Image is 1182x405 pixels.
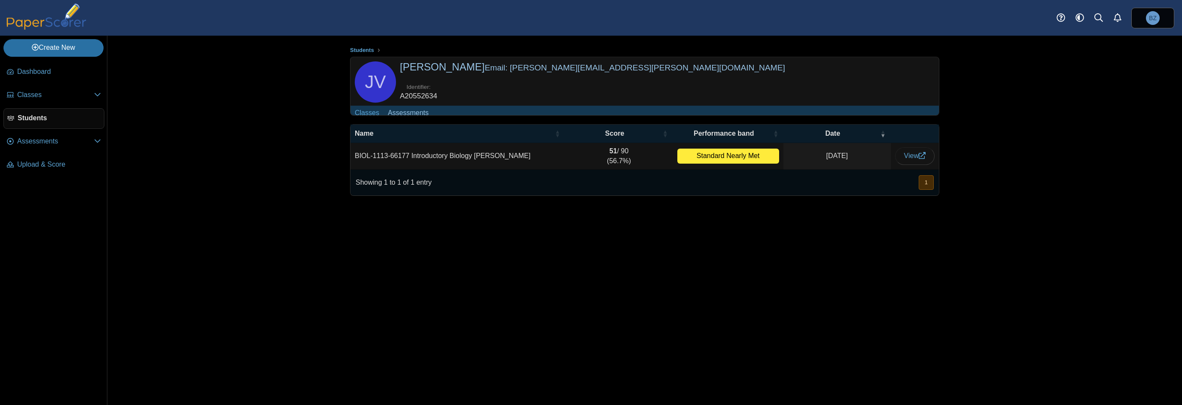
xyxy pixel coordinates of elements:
div: Standard Nearly Met [677,149,779,164]
a: Upload & Score [3,155,104,175]
span: Students [18,113,101,123]
span: Classes [17,90,94,100]
a: Alerts [1108,9,1127,27]
a: Students [348,45,376,56]
span: Score : Activate to sort [663,125,668,143]
span: Bo Zhang [1149,15,1157,21]
span: View [904,152,926,159]
time: Sep 8, 2025 at 4:26 PM [826,152,848,159]
span: Students [350,47,374,53]
b: 51 [609,147,617,155]
span: Performance band : Activate to sort [773,125,778,143]
span: Jennah Vela [365,73,386,91]
span: Dashboard [17,67,101,76]
span: Assessments [17,137,94,146]
span: [PERSON_NAME] [400,61,785,73]
a: PaperScorer [3,24,89,31]
a: Assessments [384,106,433,122]
span: Name : Activate to sort [555,125,560,143]
dd: A20552634 [400,91,437,101]
td: BIOL-1113-66177 Introductory Biology [PERSON_NAME] [350,143,565,170]
a: Dashboard [3,62,104,82]
a: Bo Zhang [1131,8,1174,28]
a: Students [3,108,104,129]
td: / 90 (56.7%) [565,143,673,170]
span: Score [605,130,624,137]
dt: Identifier: [400,83,437,91]
a: Classes [350,106,384,122]
div: Showing 1 to 1 of 1 entry [350,170,432,195]
span: Performance band [694,130,754,137]
span: Bo Zhang [1146,11,1160,25]
a: Create New [3,39,104,56]
small: Email: [PERSON_NAME][EMAIL_ADDRESS][PERSON_NAME][DOMAIN_NAME] [484,63,785,72]
img: PaperScorer [3,3,89,30]
a: View [895,147,935,164]
span: Date : Activate to invert sorting [880,125,886,143]
button: 1 [919,175,934,189]
a: Classes [3,85,104,106]
a: Assessments [3,131,104,152]
span: Upload & Score [17,160,101,169]
span: Name [355,130,374,137]
nav: pagination [918,175,934,189]
span: Date [825,130,840,137]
